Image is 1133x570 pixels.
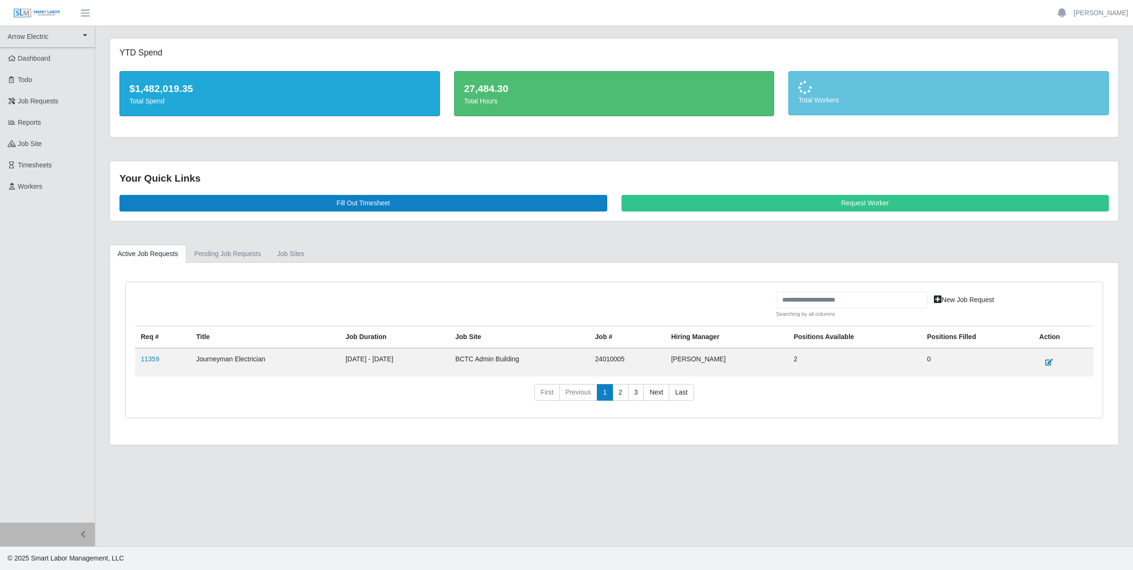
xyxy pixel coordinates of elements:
td: 24010005 [589,348,665,377]
div: Total Spend [129,96,430,106]
div: 27,484.30 [464,81,765,96]
a: 1 [597,384,613,401]
a: Next [643,384,669,401]
a: 2 [612,384,629,401]
th: Action [1033,326,1093,348]
a: Last [669,384,694,401]
span: Workers [18,183,43,190]
a: 11359 [141,355,159,363]
a: New Job Request [928,292,1000,308]
a: [PERSON_NAME] [1074,8,1128,18]
small: Searching by all columns [776,310,928,318]
span: Todo [18,76,32,83]
span: job site [18,140,42,147]
th: Positions Filled [921,326,1033,348]
a: job sites [269,245,313,263]
th: Job Duration [340,326,450,348]
div: Total Workers [798,95,1099,105]
th: Req # [135,326,191,348]
nav: pagination [135,384,1093,409]
a: 3 [628,384,644,401]
h5: YTD Spend [119,48,440,58]
td: 0 [921,348,1033,377]
td: 2 [788,348,921,377]
span: Timesheets [18,161,52,169]
div: Total Hours [464,96,765,106]
a: Pending Job Requests [186,245,269,263]
th: job site [450,326,590,348]
span: © 2025 Smart Labor Management, LLC [8,554,124,562]
td: [PERSON_NAME] [666,348,788,377]
div: Your Quick Links [119,171,1109,186]
span: Job Requests [18,97,59,105]
a: Request Worker [621,195,1109,211]
div: $1,482,019.35 [129,81,430,96]
span: Dashboard [18,55,51,62]
th: Hiring Manager [666,326,788,348]
img: SLM Logo [13,8,61,18]
a: Fill Out Timesheet [119,195,607,211]
th: Job # [589,326,665,348]
td: [DATE] - [DATE] [340,348,450,377]
th: Positions Available [788,326,921,348]
td: Journeyman Electrician [191,348,340,377]
span: Reports [18,119,41,126]
td: BCTC Admin Building [450,348,590,377]
a: Active Job Requests [110,245,186,263]
th: Title [191,326,340,348]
